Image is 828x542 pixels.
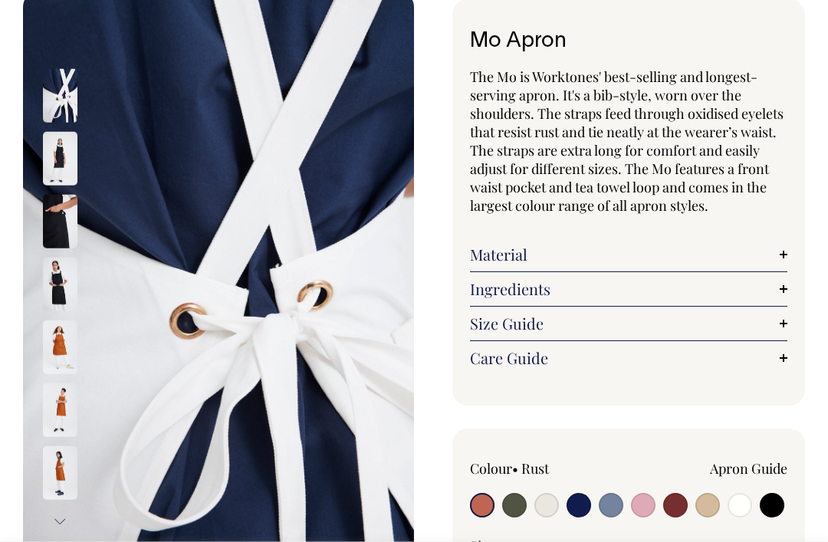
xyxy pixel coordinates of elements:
[43,69,77,123] img: off-white
[48,504,71,539] button: Next
[710,459,787,478] a: Apron Guide
[470,280,787,298] a: Ingredients
[43,446,77,500] img: rust
[470,67,784,215] span: The Mo is Worktones' best-selling and longest-serving apron. It's a bib-style, worn over the shou...
[512,459,518,478] span: •
[43,258,77,311] img: black
[43,383,77,437] img: rust
[470,30,787,54] h1: Mo Apron
[470,459,597,478] div: Colour
[43,132,77,186] img: Mo Apron
[43,320,77,374] img: rust
[470,314,787,333] a: Size Guide
[48,30,71,64] button: Previous
[470,349,787,367] a: Care Guide
[43,195,77,248] img: black
[470,245,787,264] a: Material
[521,459,549,478] label: Rust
